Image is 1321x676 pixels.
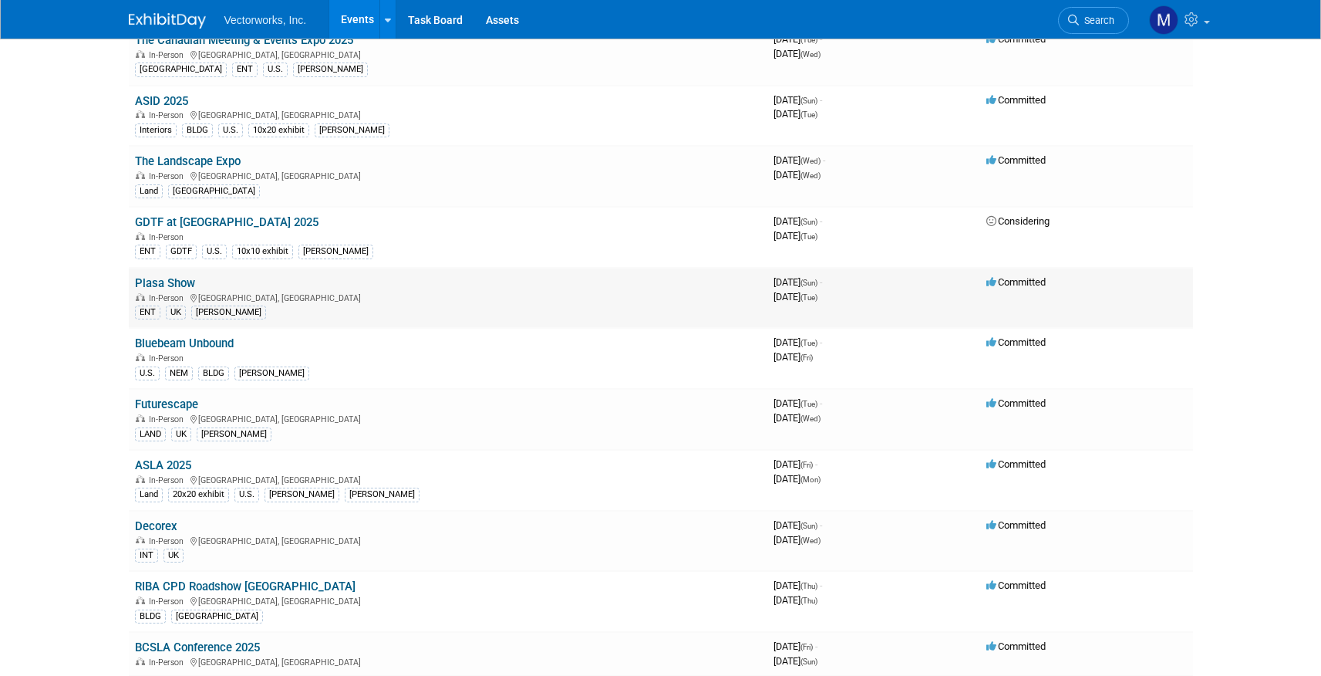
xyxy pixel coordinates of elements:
[197,428,271,441] div: [PERSON_NAME]
[293,63,368,76] div: [PERSON_NAME]
[135,428,166,441] div: LAND
[171,610,263,624] div: [GEOGRAPHIC_DATA]
[773,108,817,120] span: [DATE]
[149,657,188,668] span: In-Person
[986,154,1046,166] span: Committed
[202,245,227,259] div: U.S.
[800,171,821,180] span: (Wed)
[135,33,353,47] a: The Canadian Meeting & Events Expo 2025
[820,336,822,348] span: -
[773,397,822,409] span: [DATE]
[986,276,1046,288] span: Committed
[149,110,188,120] span: In-Person
[182,123,213,137] div: BLDG
[135,184,163,198] div: Land
[800,522,817,530] span: (Sun)
[986,519,1046,531] span: Committed
[773,48,821,59] span: [DATE]
[773,230,817,242] span: [DATE]
[800,96,817,105] span: (Sun)
[800,110,817,119] span: (Tue)
[1079,15,1114,26] span: Search
[129,13,206,29] img: ExhibitDay
[800,475,821,484] span: (Mon)
[773,473,821,485] span: [DATE]
[136,232,145,240] img: In-Person Event
[149,597,188,607] span: In-Person
[136,536,145,544] img: In-Person Event
[234,488,259,502] div: U.S.
[800,657,817,666] span: (Sun)
[136,110,145,118] img: In-Person Event
[773,458,817,470] span: [DATE]
[218,123,243,137] div: U.S.
[986,33,1046,45] span: Committed
[136,657,145,665] img: In-Person Event
[232,245,293,259] div: 10x10 exhibit
[265,488,339,502] div: [PERSON_NAME]
[135,655,761,668] div: [GEOGRAPHIC_DATA], [GEOGRAPHIC_DATA]
[234,367,309,380] div: [PERSON_NAME]
[345,488,420,502] div: [PERSON_NAME]
[986,336,1046,348] span: Committed
[136,597,145,604] img: In-Person Event
[298,245,373,259] div: [PERSON_NAME]
[773,336,822,348] span: [DATE]
[135,291,761,303] div: [GEOGRAPHIC_DATA], [GEOGRAPHIC_DATA]
[135,154,241,168] a: The Landscape Expo
[149,293,188,303] span: In-Person
[135,397,198,411] a: Futurescape
[773,655,817,667] span: [DATE]
[986,215,1050,227] span: Considering
[1058,7,1129,34] a: Search
[773,580,822,591] span: [DATE]
[773,169,821,181] span: [DATE]
[171,428,191,441] div: UK
[773,594,817,606] span: [DATE]
[800,218,817,226] span: (Sun)
[986,641,1046,652] span: Committed
[820,397,822,409] span: -
[135,610,166,624] div: BLDG
[135,580,356,593] a: RIBA CPD Roadshow [GEOGRAPHIC_DATA]
[823,154,825,166] span: -
[820,580,822,591] span: -
[149,171,188,181] span: In-Person
[135,306,160,319] div: ENT
[136,475,145,483] img: In-Person Event
[135,534,761,546] div: [GEOGRAPHIC_DATA], [GEOGRAPHIC_DATA]
[198,367,229,380] div: BLDG
[135,336,234,350] a: Bluebeam Unbound
[136,293,145,301] img: In-Person Event
[135,94,188,108] a: ASID 2025
[136,414,145,422] img: In-Person Event
[135,594,761,607] div: [GEOGRAPHIC_DATA], [GEOGRAPHIC_DATA]
[820,94,822,106] span: -
[135,549,158,563] div: INT
[136,50,145,58] img: In-Person Event
[232,63,258,76] div: ENT
[815,641,817,652] span: -
[1149,5,1178,35] img: Matt Artigues
[149,50,188,60] span: In-Person
[773,641,817,652] span: [DATE]
[135,473,761,485] div: [GEOGRAPHIC_DATA], [GEOGRAPHIC_DATA]
[986,94,1046,106] span: Committed
[820,33,822,45] span: -
[773,215,822,227] span: [DATE]
[986,397,1046,409] span: Committed
[135,641,260,654] a: BCSLA Conference 2025
[800,461,813,469] span: (Fri)
[224,14,307,26] span: Vectorworks, Inc.
[800,232,817,241] span: (Tue)
[800,279,817,287] span: (Sun)
[773,276,822,288] span: [DATE]
[149,414,188,424] span: In-Person
[815,458,817,470] span: -
[263,63,288,76] div: U.S.
[800,157,821,165] span: (Wed)
[773,351,813,363] span: [DATE]
[149,232,188,242] span: In-Person
[773,33,822,45] span: [DATE]
[986,580,1046,591] span: Committed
